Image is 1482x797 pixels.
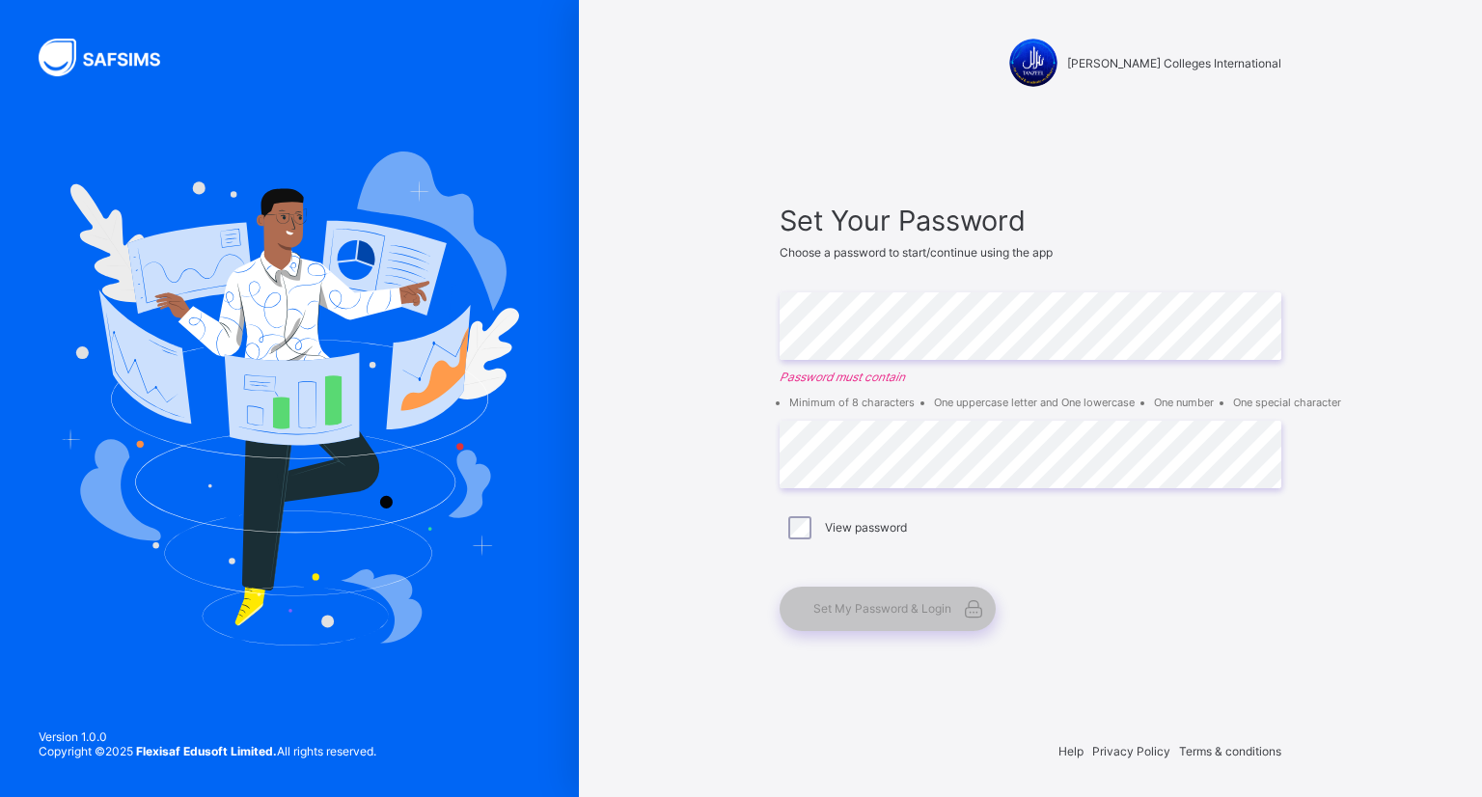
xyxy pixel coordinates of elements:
span: [PERSON_NAME] Colleges International [1067,56,1281,70]
span: Version 1.0.0 [39,729,376,744]
li: One number [1154,396,1214,409]
li: One special character [1233,396,1341,409]
span: Privacy Policy [1092,744,1170,758]
img: Hero Image [60,151,519,646]
span: Set My Password & Login [813,601,951,616]
span: Choose a password to start/continue using the app [780,245,1053,260]
span: Help [1058,744,1084,758]
span: Copyright © 2025 All rights reserved. [39,744,376,758]
em: Password must contain [780,370,1281,384]
li: One uppercase letter and One lowercase [934,396,1135,409]
img: Tanzeel Colleges International [1009,39,1057,87]
strong: Flexisaf Edusoft Limited. [136,744,277,758]
img: SAFSIMS Logo [39,39,183,76]
span: Terms & conditions [1179,744,1281,758]
span: Set Your Password [780,204,1281,237]
label: View password [825,520,907,535]
li: Minimum of 8 characters [789,396,915,409]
